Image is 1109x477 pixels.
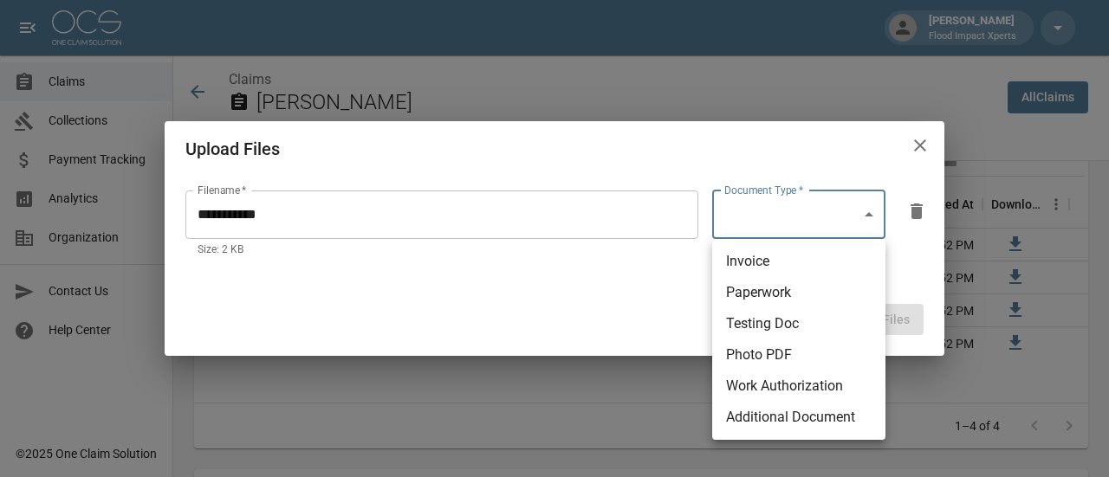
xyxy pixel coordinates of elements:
[712,277,885,308] li: Paperwork
[712,339,885,371] li: Photo PDF
[712,371,885,402] li: Work Authorization
[712,308,885,339] li: Testing Doc
[712,246,885,277] li: Invoice
[712,402,885,433] li: Additional Document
